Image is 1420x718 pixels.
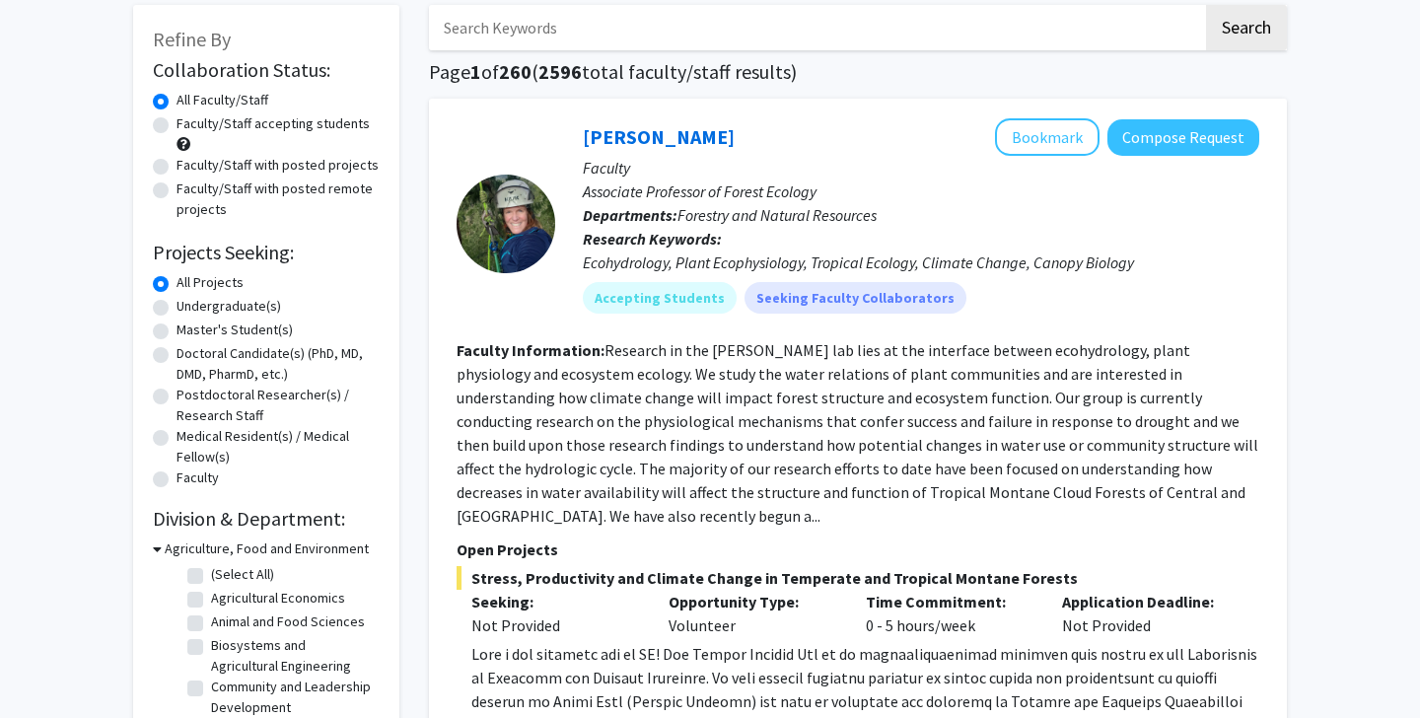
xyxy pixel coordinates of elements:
p: Faculty [583,156,1259,179]
span: Refine By [153,27,231,51]
mat-chip: Accepting Students [583,282,737,314]
b: Faculty Information: [457,340,604,360]
b: Departments: [583,205,677,225]
fg-read-more: Research in the [PERSON_NAME] lab lies at the interface between ecohydrology, plant physiology an... [457,340,1258,526]
p: Open Projects [457,538,1259,561]
label: Animal and Food Sciences [211,611,365,632]
span: 2596 [538,59,582,84]
label: Doctoral Candidate(s) (PhD, MD, DMD, PharmD, etc.) [177,343,380,385]
label: Faculty [177,467,219,488]
label: Faculty/Staff with posted remote projects [177,179,380,220]
label: Master's Student(s) [177,320,293,340]
a: [PERSON_NAME] [583,124,735,149]
iframe: Chat [15,629,84,703]
span: 260 [499,59,532,84]
label: (Select All) [211,564,274,585]
button: Compose Request to Sybil Gotsch [1107,119,1259,156]
label: All Projects [177,272,244,293]
label: Agricultural Economics [211,588,345,609]
input: Search Keywords [429,5,1203,50]
div: Not Provided [1047,590,1244,637]
p: Application Deadline: [1062,590,1230,613]
b: Research Keywords: [583,229,722,249]
span: 1 [470,59,481,84]
p: Seeking: [471,590,639,613]
label: Faculty/Staff with posted projects [177,155,379,176]
h2: Collaboration Status: [153,58,380,82]
p: Associate Professor of Forest Ecology [583,179,1259,203]
h2: Division & Department: [153,507,380,531]
button: Search [1206,5,1287,50]
label: Medical Resident(s) / Medical Fellow(s) [177,426,380,467]
div: 0 - 5 hours/week [851,590,1048,637]
mat-chip: Seeking Faculty Collaborators [745,282,966,314]
label: Biosystems and Agricultural Engineering [211,635,375,677]
h1: Page of ( total faculty/staff results) [429,60,1287,84]
label: Postdoctoral Researcher(s) / Research Staff [177,385,380,426]
label: Faculty/Staff accepting students [177,113,370,134]
button: Add Sybil Gotsch to Bookmarks [995,118,1100,156]
span: Forestry and Natural Resources [677,205,877,225]
span: Stress, Productivity and Climate Change in Temperate and Tropical Montane Forests [457,566,1259,590]
label: Undergraduate(s) [177,296,281,317]
div: Volunteer [654,590,851,637]
p: Time Commitment: [866,590,1033,613]
div: Not Provided [471,613,639,637]
p: Opportunity Type: [669,590,836,613]
h2: Projects Seeking: [153,241,380,264]
div: Ecohydrology, Plant Ecophysiology, Tropical Ecology, Climate Change, Canopy Biology [583,251,1259,274]
h3: Agriculture, Food and Environment [165,538,369,559]
label: All Faculty/Staff [177,90,268,110]
label: Community and Leadership Development [211,677,375,718]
